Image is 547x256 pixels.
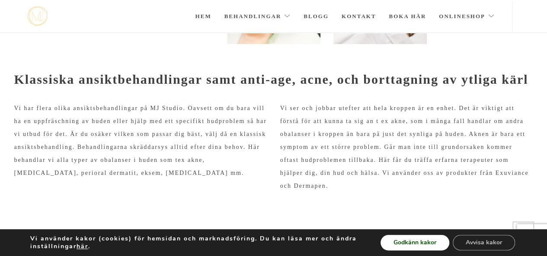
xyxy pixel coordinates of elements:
a: Behandlingar [224,1,291,32]
strong: Klassiska ansiktbehandlingar samt anti-age, acne, och borttagning av ytliga kärl [14,72,528,86]
span: Vi ser och jobbar utefter att hela kroppen är en enhet. Det är viktigt att förstå för att kunna t... [280,105,529,189]
p: Vi använder kakor (cookies) för hemsidan och marknadsföring. Du kan läsa mer och ändra inställnin... [30,235,362,250]
a: Boka här [389,1,426,32]
a: Hem [195,1,211,32]
button: Godkänn kakor [381,235,449,250]
button: Avvisa kakor [453,235,515,250]
span: Vi har flera olika ansiktsbehandlingar på MJ Studio. Oavsett om du bara vill ha en uppfräschning ... [14,105,267,176]
span: - [14,224,17,230]
a: Onlineshop [439,1,495,32]
a: Blogg [304,1,329,32]
a: Kontakt [342,1,376,32]
button: här [77,243,88,250]
img: mjstudio [27,6,48,26]
a: mjstudio mjstudio mjstudio [27,6,48,26]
